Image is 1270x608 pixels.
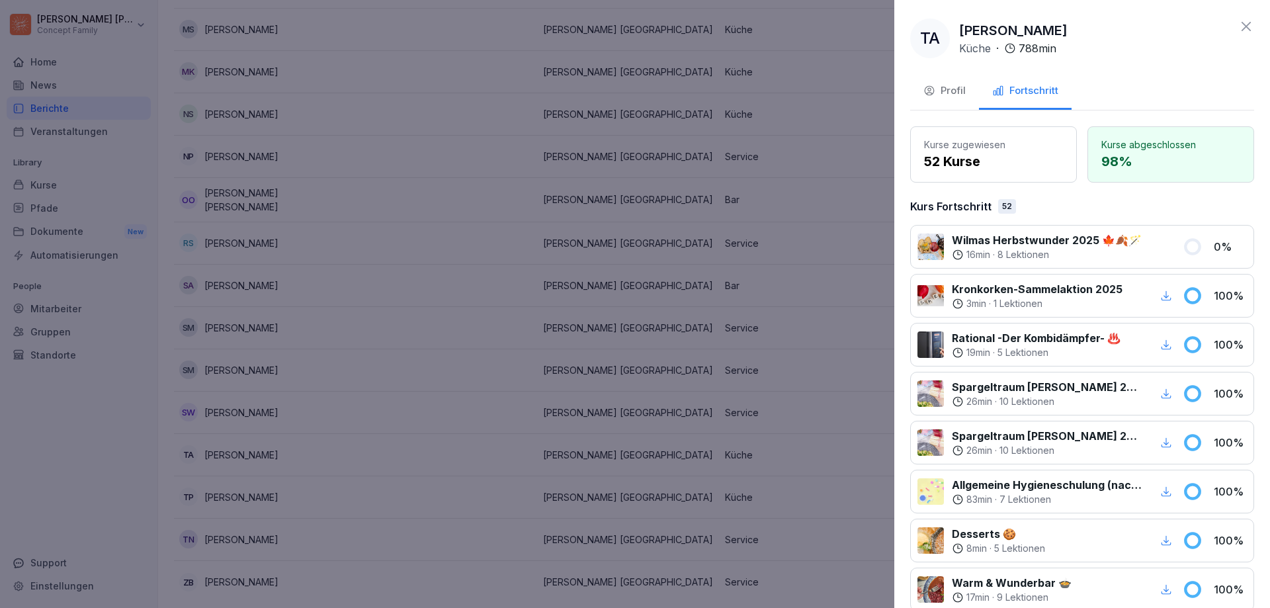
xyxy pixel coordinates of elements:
[952,379,1142,395] p: Spargeltraum [PERSON_NAME] 2025 💭
[959,21,1068,40] p: [PERSON_NAME]
[999,395,1054,408] p: 10 Lektionen
[1214,484,1247,499] p: 100 %
[952,591,1072,604] div: ·
[997,248,1049,261] p: 8 Lektionen
[1214,288,1247,304] p: 100 %
[952,297,1122,310] div: ·
[966,542,987,555] p: 8 min
[952,248,1142,261] div: ·
[924,152,1063,171] p: 52 Kurse
[1214,582,1247,597] p: 100 %
[952,477,1142,493] p: Allgemeine Hygieneschulung (nach LMHV §4)
[1214,337,1247,353] p: 100 %
[966,591,990,604] p: 17 min
[997,346,1048,359] p: 5 Lektionen
[997,591,1048,604] p: 9 Lektionen
[952,444,1142,457] div: ·
[1214,435,1247,451] p: 100 %
[952,526,1045,542] p: Desserts 🍪
[923,83,966,99] div: Profil
[994,542,1045,555] p: 5 Lektionen
[994,297,1042,310] p: 1 Lektionen
[999,493,1051,506] p: 7 Lektionen
[966,297,986,310] p: 3 min
[952,346,1121,359] div: ·
[1214,533,1247,548] p: 100 %
[1101,152,1240,171] p: 98 %
[992,83,1058,99] div: Fortschritt
[966,395,992,408] p: 26 min
[952,395,1142,408] div: ·
[966,248,990,261] p: 16 min
[952,493,1142,506] div: ·
[910,74,979,110] button: Profil
[952,281,1122,297] p: Kronkorken-Sammelaktion 2025
[952,428,1142,444] p: Spargeltraum [PERSON_NAME] 2025 💭
[966,444,992,457] p: 26 min
[924,138,1063,152] p: Kurse zugewiesen
[998,199,1016,214] div: 52
[1214,239,1247,255] p: 0 %
[952,232,1142,248] p: Wilmas Herbstwunder 2025 🍁🍂🪄
[952,575,1072,591] p: Warm & Wunderbar 🍲
[952,542,1045,555] div: ·
[1101,138,1240,152] p: Kurse abgeschlossen
[966,346,990,359] p: 19 min
[952,330,1121,346] p: Rational -Der Kombidämpfer- ♨️
[966,493,992,506] p: 83 min
[910,198,992,214] p: Kurs Fortschritt
[1019,40,1056,56] p: 788 min
[959,40,991,56] p: Küche
[959,40,1056,56] div: ·
[979,74,1072,110] button: Fortschritt
[910,19,950,58] div: TA
[999,444,1054,457] p: 10 Lektionen
[1214,386,1247,402] p: 100 %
